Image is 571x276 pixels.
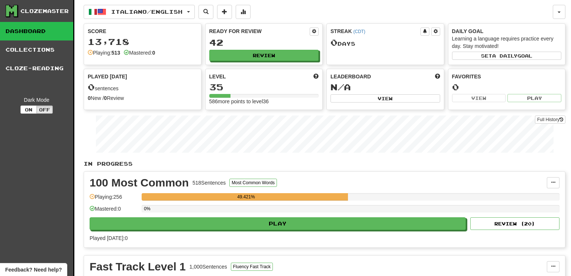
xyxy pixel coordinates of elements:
[88,37,197,46] div: 13,718
[36,105,53,114] button: Off
[236,5,251,19] button: More stats
[507,94,561,102] button: Play
[104,95,107,101] strong: 0
[152,50,155,56] strong: 0
[452,73,562,80] div: Favorites
[88,27,197,35] div: Score
[470,217,559,230] button: Review (20)
[88,82,95,92] span: 0
[6,96,68,104] div: Dark Mode
[353,29,365,34] a: (CDT)
[84,160,565,168] p: In Progress
[209,98,319,105] div: 586 more points to level 36
[90,261,186,272] div: Fast Track Level 1
[229,179,277,187] button: Most Common Words
[90,235,128,241] span: Played [DATE]: 0
[452,82,562,92] div: 0
[90,217,466,230] button: Play
[124,49,155,56] div: Mastered:
[330,82,351,92] span: N/A
[452,27,562,35] div: Daily Goal
[209,38,319,47] div: 42
[313,73,319,80] span: Score more points to level up
[209,73,226,80] span: Level
[330,73,371,80] span: Leaderboard
[209,82,319,92] div: 35
[90,177,189,188] div: 100 Most Common
[88,95,91,101] strong: 0
[209,27,310,35] div: Ready for Review
[330,38,440,48] div: Day s
[88,94,197,102] div: New / Review
[452,35,562,50] div: Learning a language requires practice every day. Stay motivated!
[217,5,232,19] button: Add sentence to collection
[111,9,183,15] span: Italiano / English
[535,116,565,124] a: Full History
[190,263,227,270] div: 1,000 Sentences
[84,5,195,19] button: Italiano/English
[452,94,506,102] button: View
[330,94,440,103] button: View
[199,5,213,19] button: Search sentences
[452,52,562,60] button: Seta dailygoal
[144,193,348,201] div: 49.421%
[209,50,319,61] button: Review
[20,7,69,15] div: Clozemaster
[20,105,37,114] button: On
[88,73,127,80] span: Played [DATE]
[5,266,62,273] span: Open feedback widget
[330,37,338,48] span: 0
[88,82,197,92] div: sentences
[193,179,226,186] div: 518 Sentences
[492,53,517,58] span: a daily
[90,205,138,217] div: Mastered: 0
[231,263,273,271] button: Fluency Fast Track
[330,27,420,35] div: Streak
[112,50,120,56] strong: 513
[90,193,138,205] div: Playing: 256
[88,49,120,56] div: Playing:
[435,73,440,80] span: This week in points, UTC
